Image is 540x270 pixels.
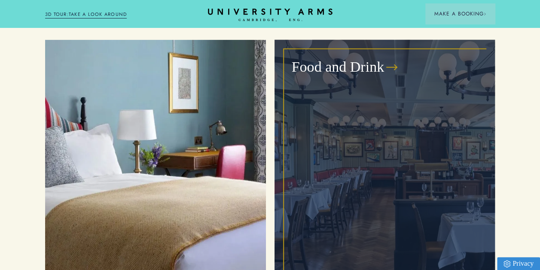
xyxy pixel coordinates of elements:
img: Privacy [503,260,510,267]
img: Arrow icon [483,12,486,15]
button: Make a BookingArrow icon [425,3,495,24]
a: Home [208,9,333,22]
a: 3D TOUR:TAKE A LOOK AROUND [45,11,127,18]
h3: Food and Drink [292,57,384,76]
a: Privacy [497,257,540,270]
span: Make a Booking [434,10,486,18]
